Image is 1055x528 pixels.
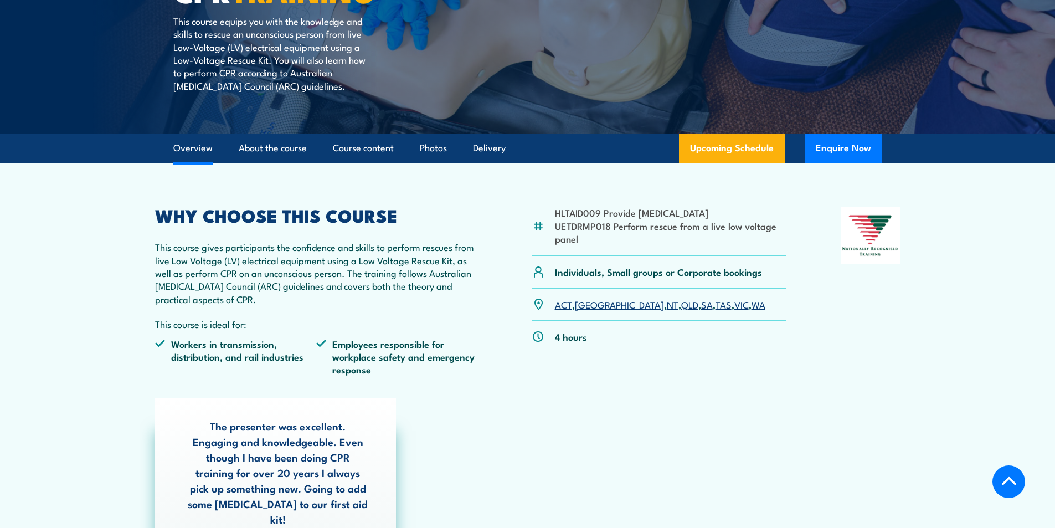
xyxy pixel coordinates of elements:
li: UETDRMP018 Perform rescue from a live low voltage panel [555,219,787,245]
p: This course is ideal for: [155,317,478,330]
a: NT [667,298,678,311]
a: Delivery [473,134,506,163]
button: Enquire Now [805,134,882,163]
p: 4 hours [555,330,587,343]
a: TAS [716,298,732,311]
a: VIC [734,298,749,311]
li: Workers in transmission, distribution, and rail industries [155,337,317,376]
a: WA [752,298,765,311]
p: Individuals, Small groups or Corporate bookings [555,265,762,278]
a: Overview [173,134,213,163]
p: This course equips you with the knowledge and skills to rescue an unconscious person from live Lo... [173,14,375,92]
a: ACT [555,298,572,311]
a: About the course [239,134,307,163]
a: Photos [420,134,447,163]
a: Upcoming Schedule [679,134,785,163]
p: This course gives participants the confidence and skills to perform rescues from live Low Voltage... [155,240,478,305]
a: SA [701,298,713,311]
p: The presenter was excellent. Engaging and knowledgeable. Even though I have been doing CPR traini... [188,418,368,527]
a: QLD [681,298,698,311]
p: , , , , , , , [555,298,765,311]
a: [GEOGRAPHIC_DATA] [575,298,664,311]
h2: WHY CHOOSE THIS COURSE [155,207,478,223]
li: HLTAID009 Provide [MEDICAL_DATA] [555,206,787,219]
a: Course content [333,134,394,163]
img: Nationally Recognised Training logo. [841,207,900,264]
li: Employees responsible for workplace safety and emergency response [316,337,478,376]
